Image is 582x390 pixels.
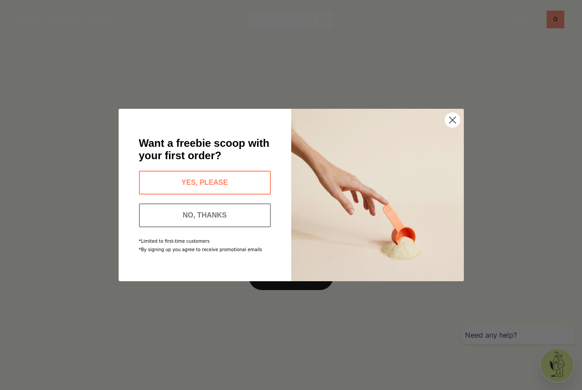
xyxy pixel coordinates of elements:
button: YES, PLEASE [139,171,271,195]
span: Want a freebie scoop with your first order? [139,137,270,161]
img: c0d45117-8e62-4a02-9742-374a5db49d45.jpeg [291,109,464,281]
span: *By signing up you agree to receive promotional emails [139,247,262,252]
button: NO, THANKS [139,203,271,227]
button: Close dialog [445,112,460,128]
span: *Limited to first-time customers [139,239,210,244]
